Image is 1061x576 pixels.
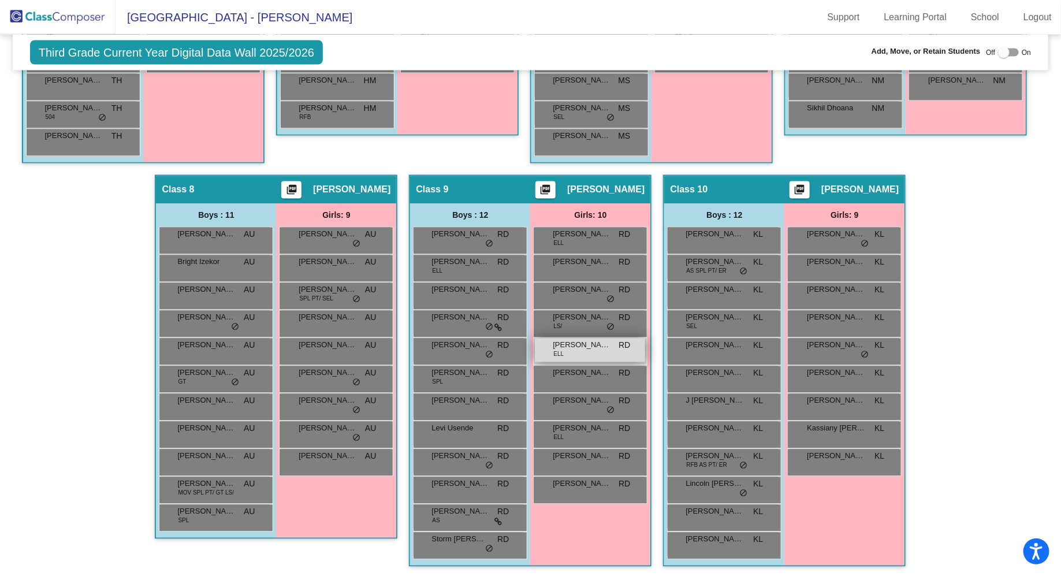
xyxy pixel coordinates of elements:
span: [PERSON_NAME] [553,103,610,114]
span: do_not_disturb_alt [485,323,493,332]
span: KL [874,340,884,352]
span: [PERSON_NAME] [431,257,489,268]
span: KL [753,312,763,324]
span: do_not_disturb_alt [606,323,615,332]
span: [PERSON_NAME] [431,367,489,379]
span: RD [619,284,630,296]
span: [PERSON_NAME] [299,340,356,351]
span: MS [618,75,630,87]
span: AU [365,451,376,463]
span: SPL PT/ SEL [299,295,333,303]
span: [PERSON_NAME] [299,229,356,240]
span: TH [111,131,122,143]
span: [PERSON_NAME] [177,312,235,324]
span: Class 10 [670,184,708,196]
span: [PERSON_NAME] [553,478,610,490]
span: [PERSON_NAME] [299,257,356,268]
span: RD [497,478,509,490]
span: ELL [553,433,564,442]
span: [PERSON_NAME] [928,75,986,87]
span: RD [497,257,509,269]
span: ELL [553,239,564,248]
span: KL [874,395,884,407]
span: [PERSON_NAME] [553,451,610,462]
span: RD [497,395,509,407]
span: [PERSON_NAME] [553,395,610,407]
span: [PERSON_NAME] [553,423,610,434]
span: [PERSON_NAME] [299,312,356,324]
span: Lincoln [PERSON_NAME] [686,478,743,490]
span: ELL [432,267,442,276]
span: [PERSON_NAME] [177,340,235,351]
span: Add, Move, or Retain Students [872,46,981,57]
span: TH [111,75,122,87]
span: [PERSON_NAME] [299,367,356,379]
span: [PERSON_NAME] [686,506,743,518]
span: [PERSON_NAME][DEMOGRAPHIC_DATA] [299,451,356,462]
span: [PERSON_NAME] [299,75,356,87]
span: MS [618,103,630,115]
span: AU [244,395,255,407]
span: KL [874,423,884,435]
span: [PERSON_NAME] [807,395,865,407]
span: RD [619,478,630,490]
div: Boys : 11 [156,204,276,227]
span: RD [497,284,509,296]
span: Storm [PERSON_NAME] [431,534,489,545]
span: [PERSON_NAME] [686,284,743,296]
span: [PERSON_NAME] [177,423,235,434]
span: KL [753,506,763,518]
div: Boys : 12 [664,204,784,227]
span: SEL [686,322,697,331]
span: LS/ [553,322,562,331]
span: Class 8 [162,184,194,196]
span: AU [365,312,376,324]
span: On [1022,47,1031,58]
span: KL [753,284,763,296]
span: [PERSON_NAME] [807,312,865,324]
a: Support [818,8,869,27]
span: AU [244,451,255,463]
span: [PERSON_NAME] [553,284,610,296]
span: AU [244,284,255,296]
span: [PERSON_NAME] [PERSON_NAME] [431,312,489,324]
span: RD [619,257,630,269]
span: do_not_disturb_alt [606,406,615,415]
span: [PERSON_NAME] [686,312,743,324]
span: Off [986,47,995,58]
span: [PERSON_NAME] [807,229,865,240]
span: [PERSON_NAME] [807,284,865,296]
span: KL [874,312,884,324]
span: KL [874,257,884,269]
span: [PERSON_NAME] [299,103,356,114]
span: do_not_disturb_alt [739,489,747,499]
a: School [962,8,1008,27]
span: [PERSON_NAME] [299,423,356,434]
span: AU [244,367,255,380]
span: KL [753,478,763,490]
span: RD [497,506,509,518]
span: do_not_disturb_alt [861,240,869,249]
span: RD [619,229,630,241]
a: Logout [1014,8,1061,27]
span: HM [364,75,377,87]
span: AS SPL PT/ ER [686,267,727,276]
span: [PERSON_NAME] [431,506,489,518]
span: AU [244,257,255,269]
span: AU [244,340,255,352]
span: do_not_disturb_alt [352,378,360,388]
span: AU [244,423,255,435]
span: HM [364,103,377,115]
span: [PERSON_NAME] [807,367,865,379]
span: [PERSON_NAME] [177,478,235,490]
span: AU [244,506,255,518]
span: [PERSON_NAME] [807,75,865,87]
span: AU [365,423,376,435]
div: Girls: 9 [784,204,904,227]
button: Print Students Details [281,181,301,199]
span: RD [497,229,509,241]
span: KL [753,257,763,269]
span: [PERSON_NAME] [567,184,645,196]
span: [PERSON_NAME] [431,451,489,462]
span: do_not_disturb_alt [485,545,493,554]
